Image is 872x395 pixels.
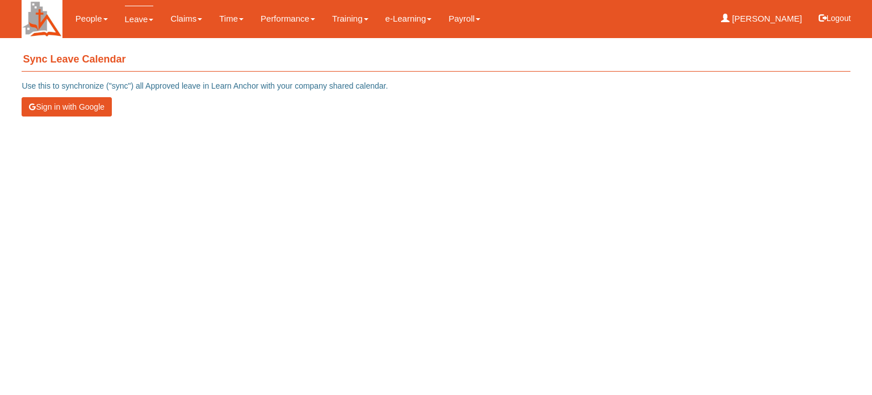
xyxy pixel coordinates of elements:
a: e-Learning [385,6,432,32]
a: Leave [125,6,154,32]
p: Use this to synchronize ("sync") all Approved leave in Learn Anchor with your company shared cale... [22,80,850,92]
a: [PERSON_NAME] [721,6,802,32]
a: People [76,6,108,32]
a: Training [332,6,368,32]
button: Sign in with Google [22,97,112,117]
a: Performance [261,6,315,32]
h4: Sync Leave Calendar [22,48,850,72]
a: Time [219,6,244,32]
a: Claims [170,6,202,32]
a: Payroll [448,6,480,32]
button: Logout [811,5,859,32]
